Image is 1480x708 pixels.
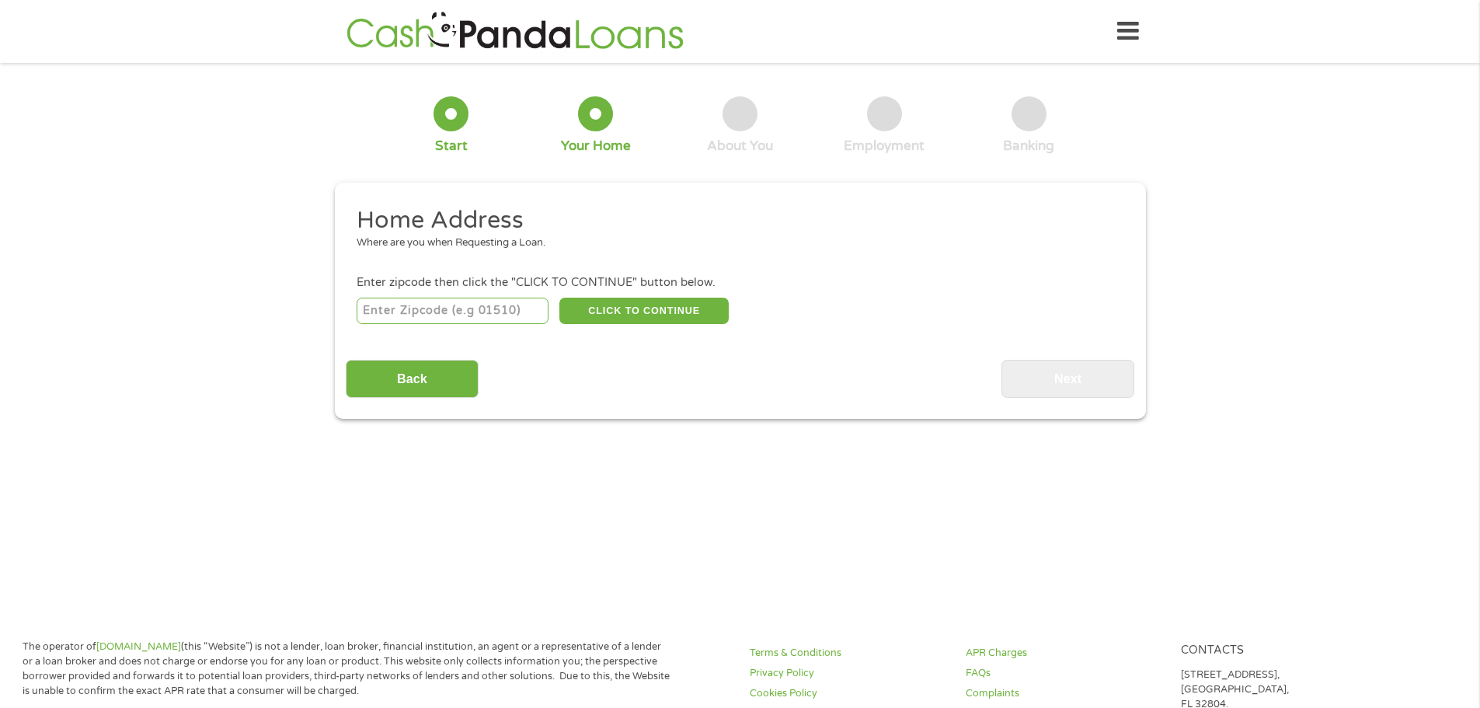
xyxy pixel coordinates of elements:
div: Enter zipcode then click the "CLICK TO CONTINUE" button below. [357,274,1123,291]
div: Start [435,138,468,155]
p: The operator of (this “Website”) is not a lender, loan broker, financial institution, an agent or... [23,640,670,699]
div: About You [707,138,773,155]
a: Cookies Policy [750,686,947,701]
input: Next [1001,360,1134,398]
div: Your Home [561,138,631,155]
div: Where are you when Requesting a Loan. [357,235,1112,251]
img: GetLoanNow Logo [342,9,688,54]
a: Privacy Policy [750,666,947,681]
div: Employment [844,138,925,155]
div: Banking [1003,138,1054,155]
input: Back [346,360,479,398]
a: APR Charges [966,646,1163,661]
button: CLICK TO CONTINUE [559,298,729,324]
h2: Home Address [357,205,1112,236]
input: Enter Zipcode (e.g 01510) [357,298,548,324]
a: Complaints [966,686,1163,701]
a: Terms & Conditions [750,646,947,661]
h4: Contacts [1181,643,1378,658]
a: [DOMAIN_NAME] [96,640,181,653]
a: FAQs [966,666,1163,681]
